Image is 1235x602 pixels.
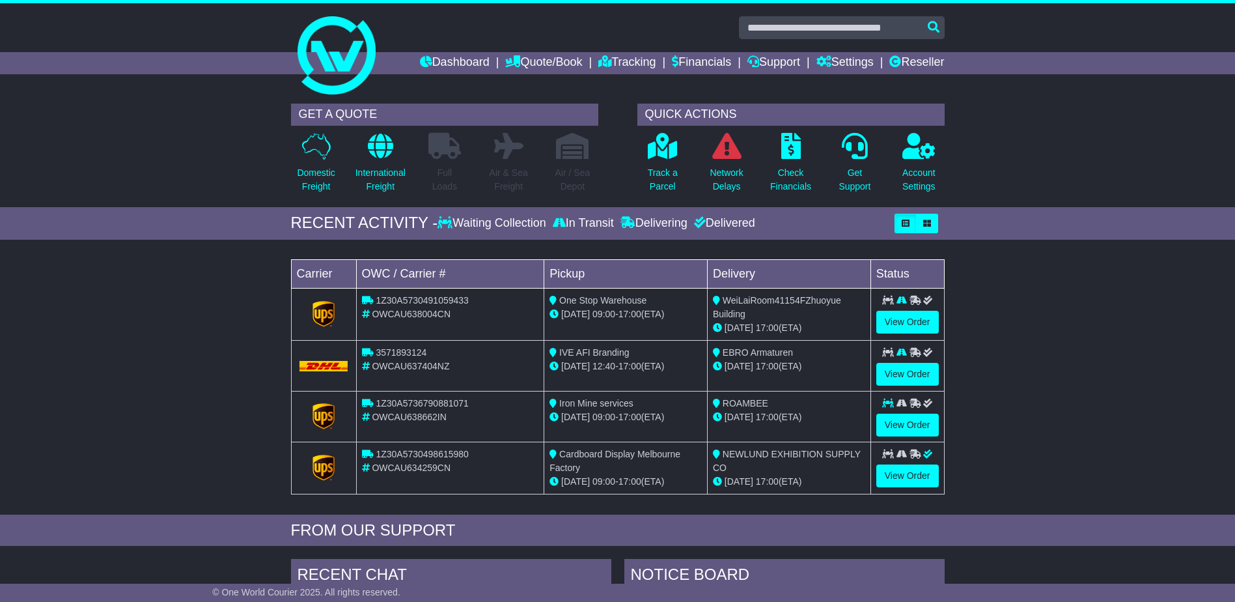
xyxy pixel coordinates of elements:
[648,166,678,193] p: Track a Parcel
[544,259,708,288] td: Pickup
[505,52,582,74] a: Quote/Book
[710,166,743,193] p: Network Delays
[889,52,944,74] a: Reseller
[617,216,691,231] div: Delivering
[592,476,615,487] span: 09:00
[756,476,779,487] span: 17:00
[756,361,779,371] span: 17:00
[870,259,944,288] td: Status
[618,412,641,422] span: 17:00
[561,412,590,422] span: [DATE]
[559,347,629,358] span: IVE AFI Branding
[291,259,356,288] td: Carrier
[420,52,490,74] a: Dashboard
[713,475,865,489] div: (ETA)
[713,295,841,319] span: WeiLaiRoom41154FZhuoyue Building
[296,132,335,201] a: DomesticFreight
[725,412,753,422] span: [DATE]
[561,476,590,487] span: [DATE]
[561,309,590,319] span: [DATE]
[299,361,348,371] img: DHL.png
[672,52,731,74] a: Financials
[723,398,768,408] span: ROAMBEE
[549,410,702,424] div: - (ETA)
[291,521,945,540] div: FROM OUR SUPPORT
[876,363,939,386] a: View Order
[713,410,865,424] div: (ETA)
[876,414,939,437] a: View Order
[291,214,438,233] div: RECENT ACTIVITY -
[291,104,598,126] div: GET A QUOTE
[376,347,426,358] span: 3571893124
[647,132,678,201] a: Track aParcel
[376,295,468,306] span: 1Z30A5730491059433
[756,322,779,333] span: 17:00
[691,216,755,231] div: Delivered
[839,166,870,193] p: Get Support
[725,361,753,371] span: [DATE]
[312,455,335,481] img: GetCarrierServiceLogo
[592,309,615,319] span: 09:00
[713,321,865,335] div: (ETA)
[618,476,641,487] span: 17:00
[355,132,406,201] a: InternationalFreight
[559,295,646,306] span: One Stop Warehouse
[902,132,936,201] a: AccountSettings
[312,301,335,327] img: GetCarrierServiceLogo
[637,104,945,126] div: QUICK ACTIONS
[902,166,936,193] p: Account Settings
[355,166,406,193] p: International Freight
[490,166,528,193] p: Air & Sea Freight
[707,259,870,288] td: Delivery
[376,398,468,408] span: 1Z30A5736790881071
[770,132,812,201] a: CheckFinancials
[770,166,811,193] p: Check Financials
[592,412,615,422] span: 09:00
[428,166,461,193] p: Full Loads
[713,449,861,473] span: NEWLUND EXHIBITION SUPPLY CO
[592,361,615,371] span: 12:40
[372,361,449,371] span: OWCAU637404NZ
[709,132,743,201] a: NetworkDelays
[549,308,702,321] div: - (ETA)
[555,166,590,193] p: Air / Sea Depot
[838,132,871,201] a: GetSupport
[561,361,590,371] span: [DATE]
[723,347,793,358] span: EBRO Armaturen
[747,52,800,74] a: Support
[559,398,633,408] span: Iron Mine services
[376,449,468,459] span: 1Z30A5730498615980
[312,403,335,429] img: GetCarrierServiceLogo
[598,52,656,74] a: Tracking
[212,587,400,597] span: © One World Courier 2025. All rights reserved.
[297,166,335,193] p: Domestic Freight
[618,361,641,371] span: 17:00
[291,559,611,594] div: RECENT CHAT
[618,309,641,319] span: 17:00
[725,476,753,487] span: [DATE]
[713,360,865,373] div: (ETA)
[876,465,939,487] a: View Order
[549,360,702,373] div: - (ETA)
[876,311,939,334] a: View Order
[549,475,702,489] div: - (ETA)
[372,309,451,319] span: OWCAU638004CN
[437,216,549,231] div: Waiting Collection
[756,412,779,422] span: 17:00
[816,52,874,74] a: Settings
[624,559,945,594] div: NOTICE BOARD
[549,216,617,231] div: In Transit
[356,259,544,288] td: OWC / Carrier #
[725,322,753,333] span: [DATE]
[372,412,446,422] span: OWCAU638662IN
[549,449,680,473] span: Cardboard Display Melbourne Factory
[372,463,451,473] span: OWCAU634259CN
